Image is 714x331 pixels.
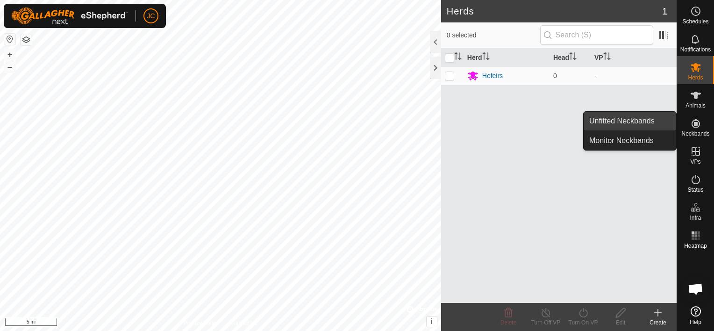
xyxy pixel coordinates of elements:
th: VP [591,49,677,67]
button: Reset Map [4,34,15,45]
span: Monitor Neckbands [589,135,654,146]
th: Herd [464,49,550,67]
a: Contact Us [230,319,257,327]
p-sorticon: Activate to sort [482,54,490,61]
span: Heatmap [684,243,707,249]
div: Edit [602,318,639,327]
span: i [431,317,433,325]
span: Schedules [682,19,708,24]
span: Help [690,319,701,325]
input: Search (S) [540,25,653,45]
span: 1 [662,4,667,18]
a: Privacy Policy [184,319,219,327]
div: Turn Off VP [527,318,564,327]
a: Unfitted Neckbands [584,112,676,130]
span: Herds [688,75,703,80]
span: Delete [500,319,517,326]
span: 0 [553,72,557,79]
p-sorticon: Activate to sort [603,54,611,61]
div: Create [639,318,677,327]
button: i [427,317,437,327]
span: Unfitted Neckbands [589,115,655,127]
a: Monitor Neckbands [584,131,676,150]
span: Animals [685,103,706,108]
th: Head [550,49,591,67]
td: - [591,66,677,85]
a: Help [677,302,714,329]
div: Open chat [682,275,710,303]
p-sorticon: Activate to sort [454,54,462,61]
button: – [4,61,15,72]
span: JC [147,11,155,21]
h2: Herds [447,6,662,17]
button: + [4,49,15,60]
span: Infra [690,215,701,221]
span: Neckbands [681,131,709,137]
img: Gallagher Logo [11,7,128,24]
span: 0 selected [447,30,540,40]
div: Hefeirs [482,71,503,81]
div: Turn On VP [564,318,602,327]
span: Notifications [680,47,711,52]
button: Map Layers [21,34,32,45]
span: Status [687,187,703,193]
p-sorticon: Activate to sort [569,54,577,61]
span: VPs [690,159,700,165]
